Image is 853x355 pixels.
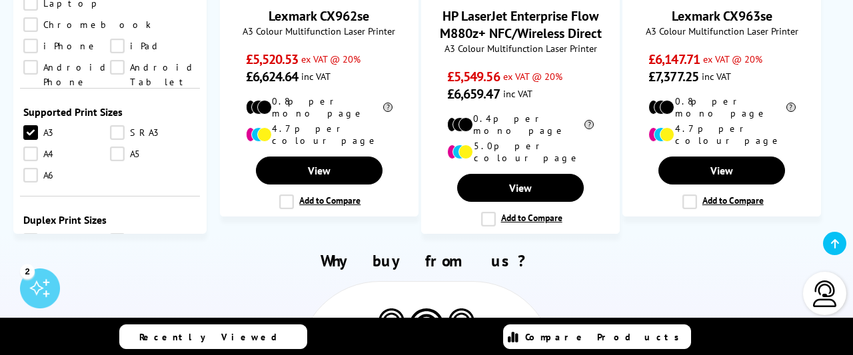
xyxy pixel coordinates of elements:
[648,95,795,119] li: 0.8p per mono page
[139,331,291,343] span: Recently Viewed
[20,264,35,278] div: 2
[440,7,602,42] a: HP LaserJet Enterprise Flow M880z+ NFC/Wireless Direct
[246,68,299,85] span: £6,624.64
[110,147,197,161] a: A5
[301,70,331,83] span: inc VAT
[428,42,612,55] span: A3 Colour Multifunction Laser Printer
[301,53,361,65] span: ex VAT @ 20%
[658,157,785,184] a: View
[525,331,686,343] span: Compare Products
[682,194,764,209] label: Add to Compare
[447,140,594,164] li: 5.0p per colour page
[256,157,383,184] a: View
[246,95,393,119] li: 0.8p per mono page
[23,105,197,119] div: Supported Print Sizes
[23,17,151,32] a: Chromebook
[447,85,500,103] span: £6,659.47
[246,123,393,147] li: 4.7p per colour page
[23,125,110,140] a: A3
[630,25,814,37] span: A3 Colour Multifunction Laser Printer
[447,113,594,137] li: 0.4p per mono page
[703,53,762,65] span: ex VAT @ 20%
[23,39,110,53] a: iPhone
[246,51,299,68] span: £5,520.53
[648,68,698,85] span: £7,377.25
[110,60,197,75] a: Android Tablet
[377,308,407,342] img: Printer Experts
[672,7,772,25] a: Lexmark CX963se
[23,60,110,75] a: Android Phone
[812,280,838,307] img: user-headset-light.svg
[23,213,197,226] div: Duplex Print Sizes
[110,39,197,53] a: iPad
[269,7,369,25] a: Lexmark CX962se
[457,174,584,202] a: View
[648,123,795,147] li: 4.7p per colour page
[503,70,562,83] span: ex VAT @ 20%
[503,87,532,100] span: inc VAT
[446,308,476,342] img: Printer Experts
[119,324,307,349] a: Recently Viewed
[110,125,197,140] a: SRA3
[110,233,197,248] a: A3
[23,147,110,161] a: A4
[702,70,731,83] span: inc VAT
[503,324,691,349] a: Compare Products
[447,68,500,85] span: £5,549.56
[23,168,110,182] a: A6
[481,212,562,226] label: Add to Compare
[23,233,110,248] a: SRA3
[407,308,446,354] img: Printer Experts
[279,194,361,209] label: Add to Compare
[648,51,700,68] span: £6,147.71
[25,250,827,271] h2: Why buy from us?
[227,25,411,37] span: A3 Colour Multifunction Laser Printer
